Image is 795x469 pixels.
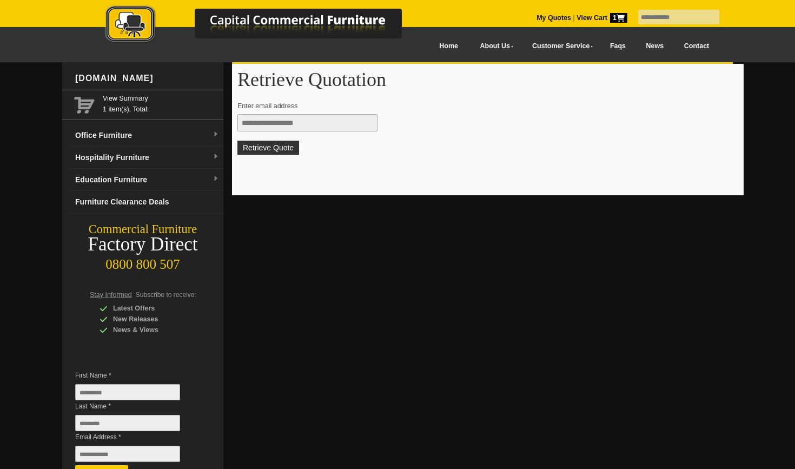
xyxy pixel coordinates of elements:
[75,401,196,412] span: Last Name *
[575,14,627,22] a: View Cart1
[76,5,454,48] a: Capital Commercial Furniture Logo
[100,303,202,314] div: Latest Offers
[103,93,219,113] span: 1 item(s), Total:
[468,34,520,58] a: About Us
[237,141,299,155] button: Retrieve Quote
[71,62,223,95] div: [DOMAIN_NAME]
[71,124,223,147] a: Office Furnituredropdown
[90,291,132,299] span: Stay Informed
[75,432,196,442] span: Email Address *
[520,34,600,58] a: Customer Service
[76,5,454,45] img: Capital Commercial Furniture Logo
[75,415,180,431] input: Last Name *
[75,384,180,400] input: First Name *
[674,34,719,58] a: Contact
[103,93,219,104] a: View Summary
[610,13,627,23] span: 1
[100,325,202,335] div: News & Views
[600,34,636,58] a: Faqs
[536,14,571,22] a: My Quotes
[62,237,223,252] div: Factory Direct
[577,14,627,22] strong: View Cart
[237,101,728,111] p: Enter email address
[636,34,674,58] a: News
[213,131,219,138] img: dropdown
[213,176,219,182] img: dropdown
[75,446,180,462] input: Email Address *
[62,252,223,272] div: 0800 800 507
[62,222,223,237] div: Commercial Furniture
[136,291,196,299] span: Subscribe to receive:
[71,147,223,169] a: Hospitality Furnituredropdown
[71,191,223,213] a: Furniture Clearance Deals
[75,370,196,381] span: First Name *
[237,69,738,90] h1: Retrieve Quotation
[100,314,202,325] div: New Releases
[213,154,219,160] img: dropdown
[71,169,223,191] a: Education Furnituredropdown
